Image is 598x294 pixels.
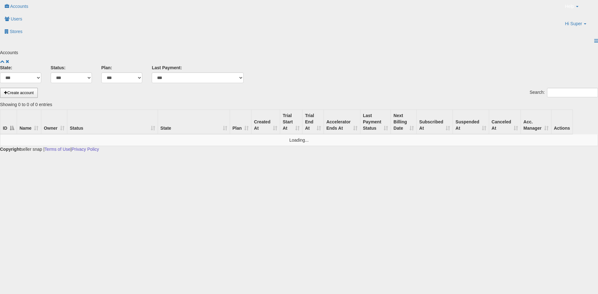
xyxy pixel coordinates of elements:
span: Accounts [10,4,28,9]
th: Acc. Manager: activate to sort column ascending [521,110,551,134]
th: Owner: activate to sort column ascending [41,110,67,134]
th: Last Payment Status: activate to sort column ascending [360,110,391,134]
label: Status: [51,65,65,71]
a: Hi Super [560,17,598,35]
th: Canceled At: activate to sort column ascending [489,110,521,134]
th: Subscribed At: activate to sort column ascending [417,110,453,134]
th: Name: activate to sort column ascending [17,110,41,134]
th: Created At: activate to sort column ascending [251,110,280,134]
span: Users [11,16,22,21]
th: Actions [551,110,573,134]
select: Billing details last updated at: [51,72,92,83]
span: Stores [10,29,22,34]
td: Loading... [0,134,598,146]
th: Suspended At: activate to sort column ascending [453,110,489,134]
input: Search: [547,88,598,97]
th: Trial Start At: activate to sort column ascending [280,110,302,134]
label: Search: [530,88,598,97]
span: Create account [4,91,34,95]
th: Accelerator Ends At: activate to sort column ascending [324,110,360,134]
th: Plan: activate to sort column ascending [230,110,252,134]
span: Help [565,3,574,9]
label: Plan: [101,65,112,71]
a: Privacy Policy [71,147,99,152]
a: Terms of Use [44,147,70,152]
th: State: activate to sort column ascending [158,110,230,134]
span: Hi Super [565,20,582,27]
th: ID: activate to sort column descending [0,110,17,134]
th: Trial End At: activate to sort column ascending [302,110,324,134]
th: Status: activate to sort column ascending [67,110,158,134]
label: Billing details last updated at: [152,65,182,71]
th: Next Billing Date: activate to sort column ascending [391,110,417,134]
